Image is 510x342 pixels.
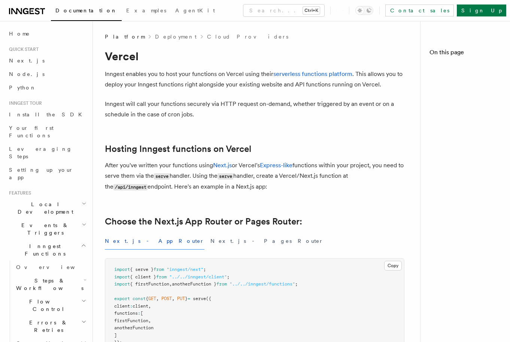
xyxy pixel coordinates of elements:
[13,298,81,313] span: Flow Control
[154,267,164,272] span: from
[213,162,232,169] a: Next.js
[105,233,204,250] button: Next.js - App Router
[114,303,130,309] span: client
[169,281,172,287] span: ,
[13,260,88,274] a: Overview
[227,274,230,280] span: ;
[148,296,156,301] span: GET
[6,108,88,121] a: Install the SDK
[303,7,320,14] kbd: Ctrl+K
[156,274,167,280] span: from
[6,100,42,106] span: Inngest tour
[155,33,197,40] a: Deployment
[114,333,117,338] span: ]
[188,296,190,301] span: =
[355,6,373,15] button: Toggle dark mode
[105,69,404,90] p: Inngest enables you to host your functions on Vercel using their . This allows you to deploy your...
[384,261,402,271] button: Copy
[9,167,73,180] span: Setting up your app
[6,54,88,67] a: Next.js
[130,267,154,272] span: { serve }
[148,303,151,309] span: ,
[114,318,148,323] span: firstFunction
[9,85,36,91] span: Python
[6,239,88,260] button: Inngest Functions
[167,267,203,272] span: "inngest/next"
[6,67,88,81] a: Node.js
[385,4,454,16] a: Contact sales
[6,190,31,196] span: Features
[203,267,206,272] span: ;
[6,163,88,184] a: Setting up your app
[273,70,352,77] a: serverless functions platform
[185,296,188,301] span: }
[172,281,216,287] span: anotherFunction }
[6,219,88,239] button: Events & Triggers
[230,281,295,287] span: "../../inngest/functions"
[122,2,171,20] a: Examples
[13,295,88,316] button: Flow Control
[138,311,140,316] span: :
[114,281,130,287] span: import
[9,71,45,77] span: Node.js
[243,4,324,16] button: Search...Ctrl+K
[260,162,292,169] a: Express-like
[13,277,84,292] span: Steps & Workflows
[171,2,219,20] a: AgentKit
[210,233,324,250] button: Next.js - Pages Router
[133,296,146,301] span: const
[193,296,206,301] span: serve
[429,48,501,60] h4: On this page
[9,146,72,159] span: Leveraging Steps
[140,311,143,316] span: [
[216,281,227,287] span: from
[16,264,93,270] span: Overview
[114,325,154,330] span: anotherFunction
[175,7,215,13] span: AgentKit
[6,222,82,236] span: Events & Triggers
[105,160,404,192] p: After you've written your functions using or Vercel's functions within your project, you need to ...
[6,198,88,219] button: Local Development
[130,303,133,309] span: :
[295,281,298,287] span: ;
[105,33,145,40] span: Platform
[55,7,117,13] span: Documentation
[114,274,130,280] span: import
[9,30,30,37] span: Home
[114,267,130,272] span: import
[130,274,156,280] span: { client }
[133,303,148,309] span: client
[218,173,233,180] code: serve
[6,46,39,52] span: Quick start
[13,316,88,337] button: Errors & Retries
[6,27,88,40] a: Home
[177,296,185,301] span: PUT
[169,274,227,280] span: "../../inngest/client"
[105,49,404,63] h1: Vercel
[161,296,172,301] span: POST
[6,81,88,94] a: Python
[156,296,159,301] span: ,
[457,4,506,16] a: Sign Up
[6,142,88,163] a: Leveraging Steps
[207,33,288,40] a: Cloud Providers
[13,274,88,295] button: Steps & Workflows
[105,216,302,227] a: Choose the Next.js App Router or Pages Router:
[9,125,54,138] span: Your first Functions
[9,58,45,64] span: Next.js
[51,2,122,21] a: Documentation
[172,296,174,301] span: ,
[206,296,211,301] span: ({
[130,281,169,287] span: { firstFunction
[114,296,130,301] span: export
[6,121,88,142] a: Your first Functions
[114,311,138,316] span: functions
[154,173,170,180] code: serve
[6,242,81,257] span: Inngest Functions
[6,201,82,216] span: Local Development
[13,319,81,334] span: Errors & Retries
[105,144,251,154] a: Hosting Inngest functions on Vercel
[148,318,151,323] span: ,
[113,184,148,190] code: /api/inngest
[9,112,86,117] span: Install the SDK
